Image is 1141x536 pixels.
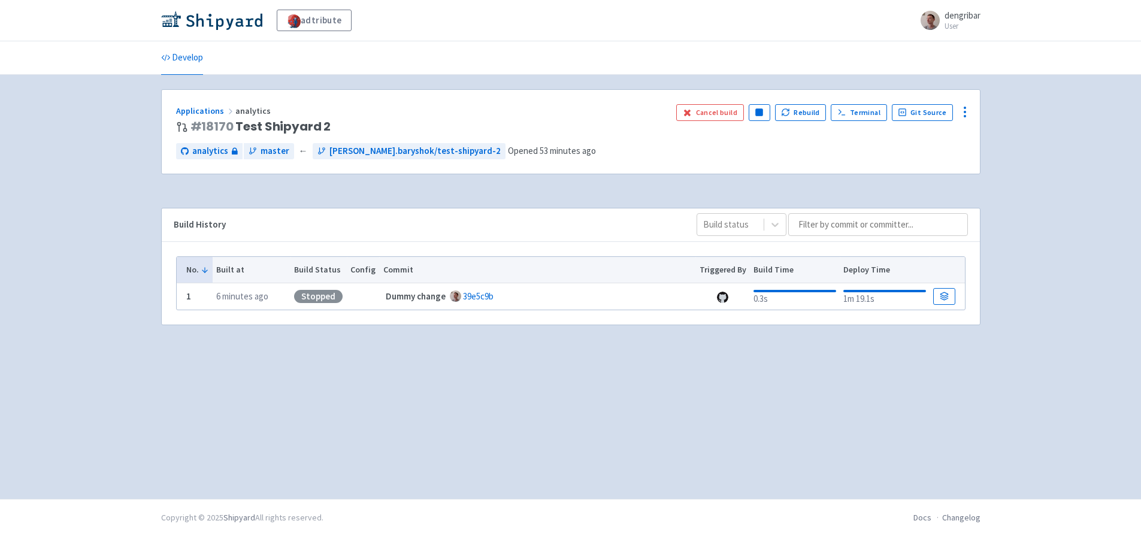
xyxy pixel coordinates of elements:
[277,10,352,31] a: adtribute
[176,105,235,116] a: Applications
[913,512,931,523] a: Docs
[213,257,290,283] th: Built at
[174,218,677,232] div: Build History
[379,257,695,283] th: Commit
[223,512,255,523] a: Shipyard
[892,104,954,121] a: Git Source
[329,144,501,158] span: [PERSON_NAME].baryshok/test-shipyard-2
[244,143,294,159] a: master
[299,144,308,158] span: ←
[942,512,980,523] a: Changelog
[161,11,262,30] img: Shipyard logo
[192,144,228,158] span: analytics
[508,145,596,156] span: Opened
[933,288,955,305] a: Build Details
[235,105,273,116] span: analytics
[843,287,925,306] div: 1m 19.1s
[290,257,347,283] th: Build Status
[313,143,506,159] a: [PERSON_NAME].baryshok/test-shipyard-2
[945,22,980,30] small: User
[186,264,209,276] button: No.
[788,213,968,236] input: Filter by commit or committer...
[695,257,750,283] th: Triggered By
[840,257,930,283] th: Deploy Time
[347,257,380,283] th: Config
[750,257,840,283] th: Build Time
[190,118,234,135] a: #18170
[261,144,289,158] span: master
[161,511,323,524] div: Copyright © 2025 All rights reserved.
[749,104,770,121] button: Pause
[676,104,744,121] button: Cancel build
[540,145,596,156] time: 53 minutes ago
[386,290,446,302] strong: Dummy change
[294,290,343,303] div: Stopped
[753,287,836,306] div: 0.3s
[831,104,886,121] a: Terminal
[161,41,203,75] a: Develop
[216,290,268,302] time: 6 minutes ago
[775,104,827,121] button: Rebuild
[176,143,243,159] a: analytics
[463,290,494,302] a: 39e5c9b
[945,10,980,21] span: dengribar
[186,290,191,302] b: 1
[190,120,331,134] span: Test Shipyard 2
[913,11,980,30] a: dengribar User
